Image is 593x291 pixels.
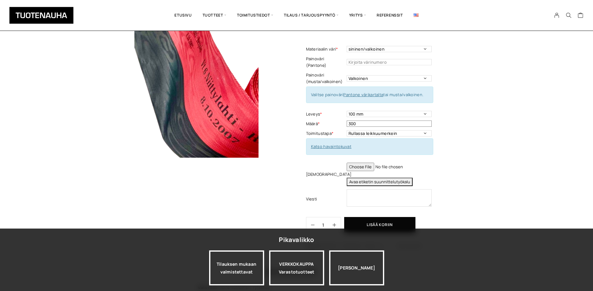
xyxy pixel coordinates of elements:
input: Kirjoita värinumero [347,59,432,65]
span: Toimitustiedot [232,5,279,26]
div: VERKKOKAUPPA Varastotuotteet [269,250,324,285]
a: VERKKOKAUPPAVarastotuotteet [269,250,324,285]
a: Tilauksen mukaan valmistettavat [209,250,264,285]
img: Tuotenauha Oy [9,7,73,24]
span: Yritys [344,5,371,26]
label: Leveys [306,111,345,117]
div: Pikavalikko [279,234,314,245]
label: Materiaalin väri [306,46,345,52]
label: Toimitustapa [306,130,345,137]
span: Tilaus / Tarjouspyyntö [279,5,344,26]
button: Search [563,12,575,18]
div: [PERSON_NAME] [329,250,384,285]
a: Pantone värikartalta [343,92,383,97]
label: Määrä [306,121,345,127]
button: Avaa etiketin suunnittelutyökalu [347,178,413,186]
input: Määrä [314,217,333,232]
a: Referenssit [371,5,408,26]
label: [DEMOGRAPHIC_DATA] [306,171,345,178]
span: Valitse painoväri tai musta/valkoinen. [311,92,424,97]
a: Etusivu [169,5,197,26]
a: Cart [578,12,584,20]
a: My Account [551,12,563,18]
a: Katso havaintokuvat [311,144,352,149]
button: Lisää koriin [344,217,415,233]
img: English [414,13,419,17]
span: Tuotteet [197,5,232,26]
label: Painoväri (Pantone) [306,56,345,69]
label: Painoväri (musta/valkoinen) [306,72,345,85]
label: Viesti [306,196,345,202]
